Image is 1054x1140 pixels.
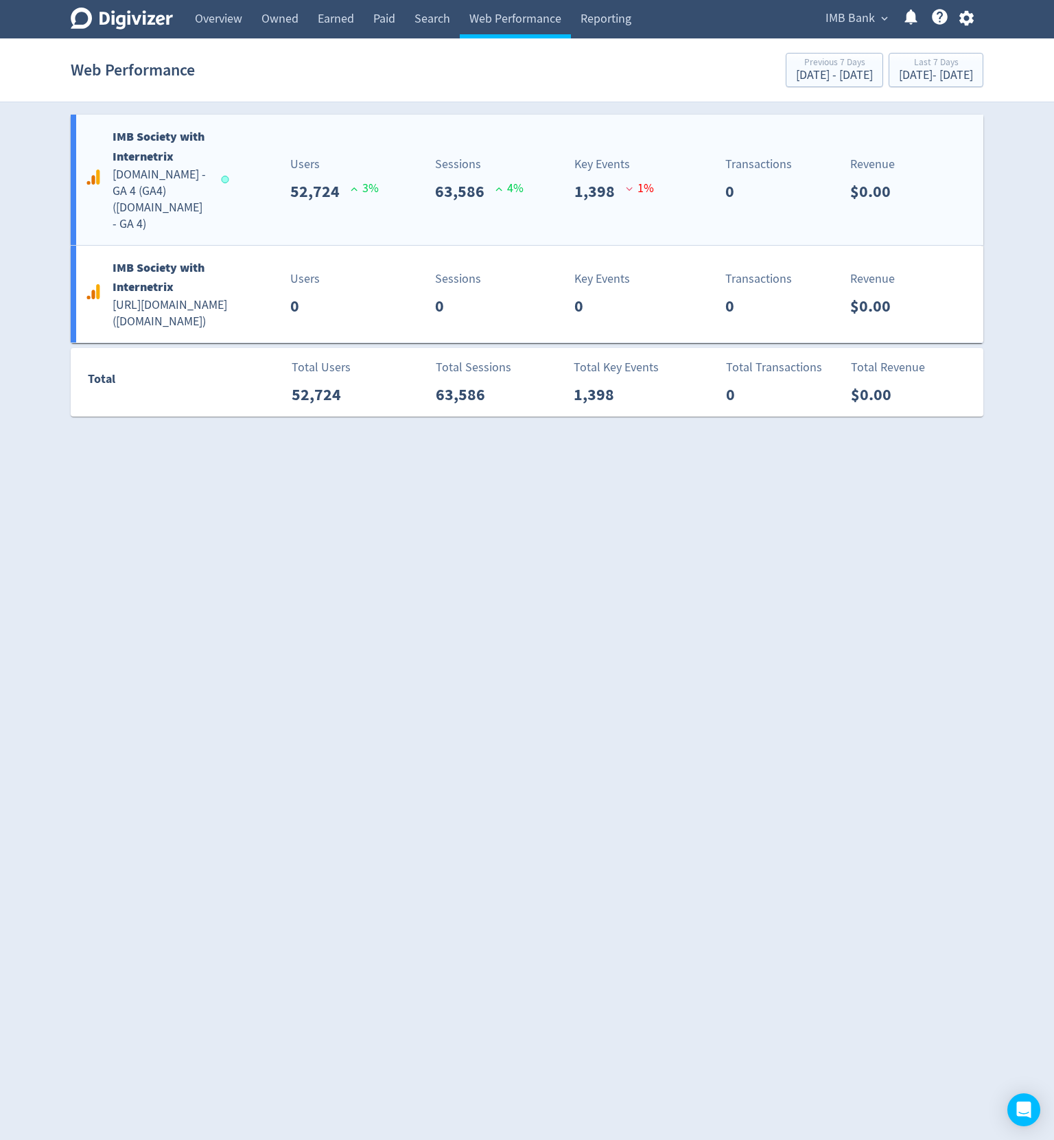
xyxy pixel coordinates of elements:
p: Transactions [725,270,792,288]
p: Total Transactions [726,358,822,377]
p: $0.00 [850,294,902,318]
button: Last 7 Days[DATE]- [DATE] [889,53,983,87]
p: 1 % [626,179,654,198]
p: 1,398 [574,382,625,407]
p: Total Revenue [851,358,925,377]
span: expand_more [878,12,891,25]
svg: Google Analytics [85,283,102,300]
p: 52,724 [292,382,352,407]
div: Last 7 Days [899,58,973,69]
p: 0 [435,294,455,318]
a: IMB Society with Internetrix[DOMAIN_NAME] - GA 4 (GA4)([DOMAIN_NAME] - GA 4)Users52,724 3%Session... [71,115,983,245]
p: $0.00 [850,179,902,204]
p: Users [290,155,379,174]
p: Revenue [850,155,902,174]
div: Total [88,369,222,395]
p: $0.00 [851,382,902,407]
p: 0 [725,179,745,204]
p: Sessions [435,155,524,174]
p: 1,398 [574,179,626,204]
p: 0 [290,294,310,318]
p: 0 [574,294,594,318]
p: 3 % [351,179,379,198]
p: Key Events [574,155,654,174]
h1: Web Performance [71,48,195,92]
div: [DATE] - [DATE] [899,69,973,82]
p: Users [290,270,320,288]
p: Sessions [435,270,481,288]
button: Previous 7 Days[DATE] - [DATE] [786,53,883,87]
p: 0 [726,382,746,407]
svg: Google Analytics [85,169,102,185]
b: IMB Society with Internetrix [113,259,204,296]
b: IMB Society with Internetrix [113,128,204,165]
p: Total Users [292,358,352,377]
p: 63,586 [436,382,496,407]
h5: [URL][DOMAIN_NAME] ( [DOMAIN_NAME] ) [113,297,227,330]
div: Open Intercom Messenger [1007,1093,1040,1126]
p: 0 [725,294,745,318]
h5: [DOMAIN_NAME] - GA 4 (GA4) ( [DOMAIN_NAME] - GA 4 ) [113,167,209,233]
p: 4 % [495,179,524,198]
span: Data last synced: 14 Aug 2025, 1:02am (AEST) [222,176,233,183]
button: IMB Bank [821,8,891,30]
div: Previous 7 Days [796,58,873,69]
span: IMB Bank [825,8,875,30]
p: Key Events [574,270,630,288]
p: Total Key Events [574,358,659,377]
p: 52,724 [290,179,351,204]
p: Total Sessions [436,358,511,377]
p: Revenue [850,270,902,288]
a: IMB Society with Internetrix[URL][DOMAIN_NAME]([DOMAIN_NAME])Users0Sessions0Key Events0Transactio... [71,246,983,343]
div: [DATE] - [DATE] [796,69,873,82]
p: Transactions [725,155,792,174]
p: 63,586 [435,179,495,204]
